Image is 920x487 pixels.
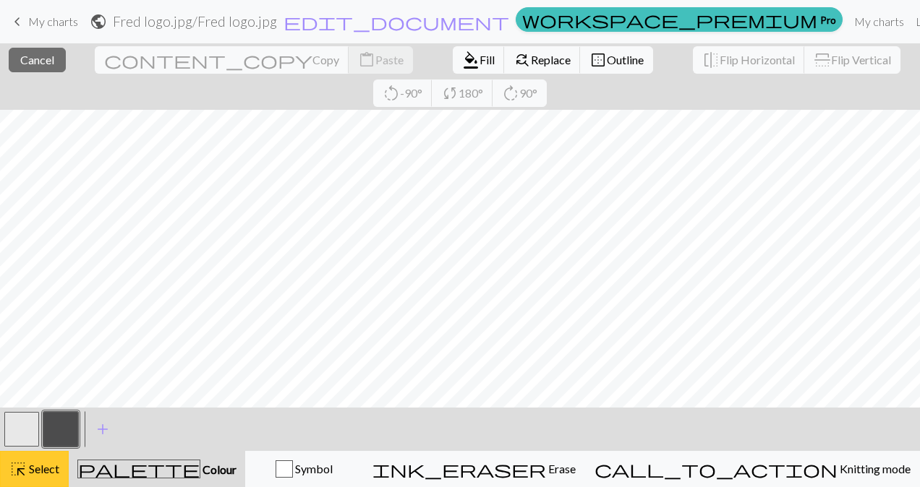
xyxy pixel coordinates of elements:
span: call_to_action [595,459,838,479]
span: 180° [459,86,483,100]
a: Pro [516,7,843,32]
span: ink_eraser [372,459,546,479]
a: My charts [9,9,78,34]
span: rotate_right [502,83,519,103]
button: 180° [432,79,493,107]
button: Fill [453,46,505,74]
span: workspace_premium [522,9,817,30]
span: Symbol [293,462,333,475]
span: My charts [28,14,78,28]
span: Colour [200,462,237,476]
span: border_outer [589,50,607,70]
span: keyboard_arrow_left [9,12,26,32]
button: 90° [493,79,547,107]
button: Knitting mode [585,451,920,487]
button: Erase [363,451,585,487]
span: Erase [546,462,576,475]
button: Symbol [245,451,363,487]
span: flip [812,51,832,69]
span: Cancel [20,53,54,66]
button: Colour [69,451,245,487]
button: Copy [95,46,349,74]
button: Cancel [9,48,66,72]
span: Fill [480,53,495,66]
span: sync [441,83,459,103]
span: rotate_left [383,83,400,103]
button: -90° [373,79,433,107]
span: 90° [519,86,537,100]
span: Select [27,462,59,475]
span: Flip Vertical [831,53,891,66]
span: Copy [312,53,339,66]
span: format_color_fill [462,50,480,70]
button: Replace [504,46,581,74]
span: Outline [607,53,644,66]
span: Knitting mode [838,462,911,475]
span: Replace [531,53,571,66]
a: My charts [848,7,910,36]
span: public [90,12,107,32]
span: palette [78,459,200,479]
span: flip [702,50,720,70]
h2: Fred logo.jpg / Fred logo.jpg [113,13,277,30]
span: content_copy [104,50,312,70]
span: add [94,419,111,439]
button: Outline [580,46,653,74]
span: -90° [400,86,422,100]
span: find_replace [514,50,531,70]
button: Flip Vertical [804,46,900,74]
span: highlight_alt [9,459,27,479]
span: Flip Horizontal [720,53,795,66]
span: edit_document [284,12,509,32]
button: Flip Horizontal [693,46,805,74]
